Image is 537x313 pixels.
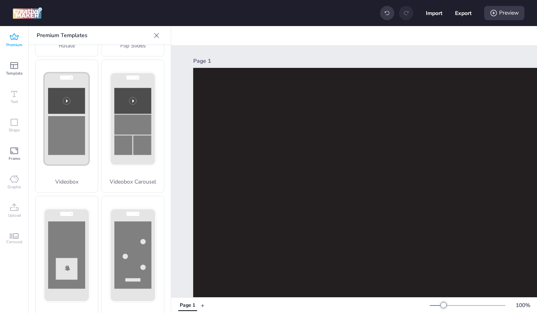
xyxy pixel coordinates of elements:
button: Export [455,5,472,21]
p: Rotate [35,41,98,50]
span: Carousel [6,239,22,245]
button: Import [426,5,442,21]
div: 100 % [513,301,532,309]
span: Text [11,99,18,105]
span: Upload [8,212,21,219]
p: Videobox [35,178,98,186]
img: logo Creative Maker [13,7,42,19]
span: Template [6,70,22,77]
span: Frame [9,156,20,162]
div: Tabs [174,298,201,312]
span: Premium [6,42,22,48]
p: Premium Templates [37,26,150,45]
div: Preview [484,6,524,20]
p: Flip Slides [102,41,164,50]
button: + [201,298,205,312]
span: Graphic [7,184,21,190]
span: Shape [9,127,20,133]
p: Videobox Carousel [102,178,164,186]
div: Page 1 [180,302,195,309]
